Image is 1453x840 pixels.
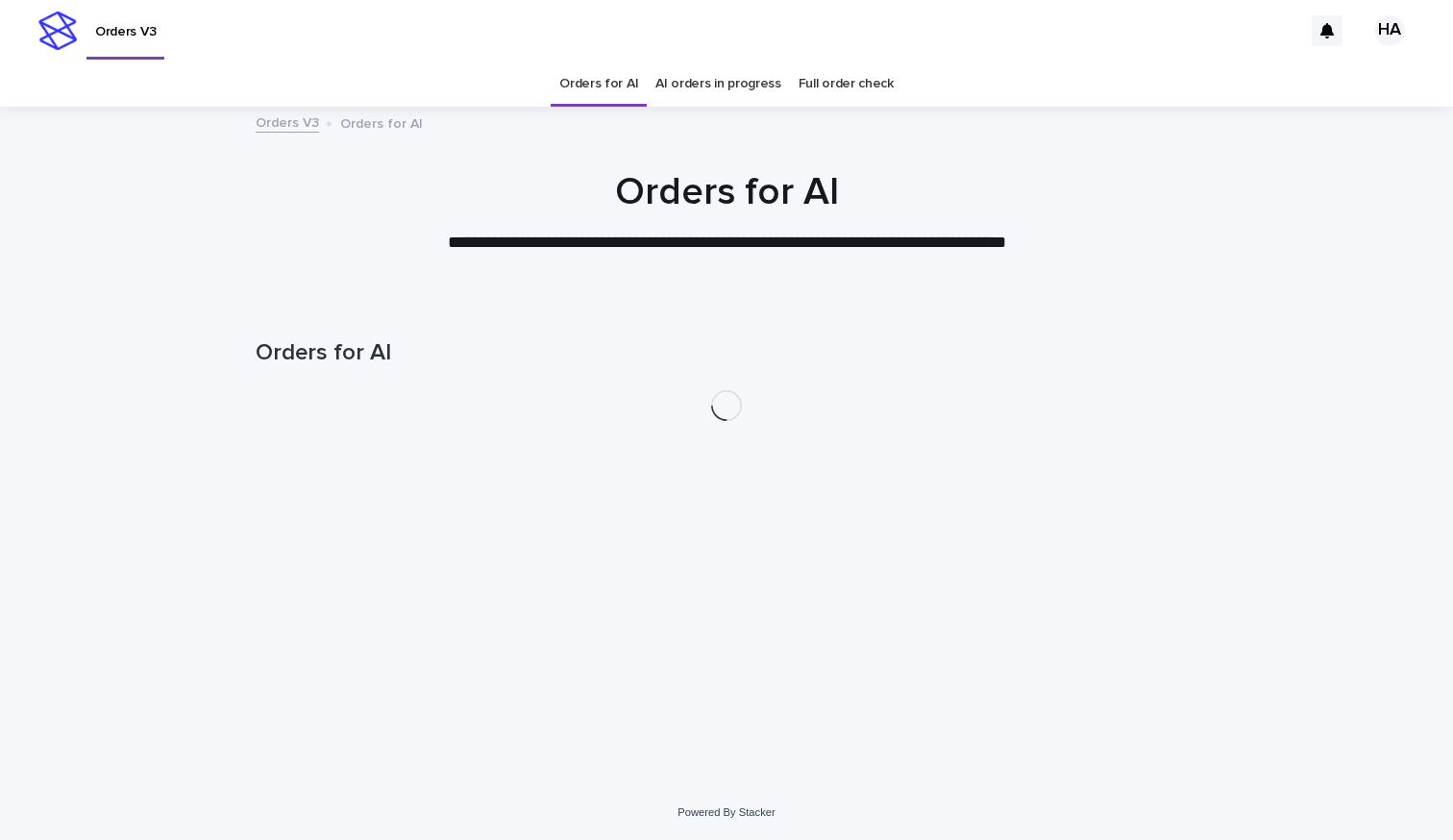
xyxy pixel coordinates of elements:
div: HA [1374,15,1405,46]
p: Orders for AI [340,111,423,133]
a: Full order check [799,62,894,107]
img: stacker-logo-s-only.png [38,12,77,50]
a: Powered By Stacker [677,806,775,818]
h1: Orders for AI [256,169,1197,215]
a: Orders for AI [559,62,638,107]
h1: Orders for AI [256,339,1197,367]
a: AI orders in progress [655,62,781,107]
a: Orders V3 [256,111,319,133]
